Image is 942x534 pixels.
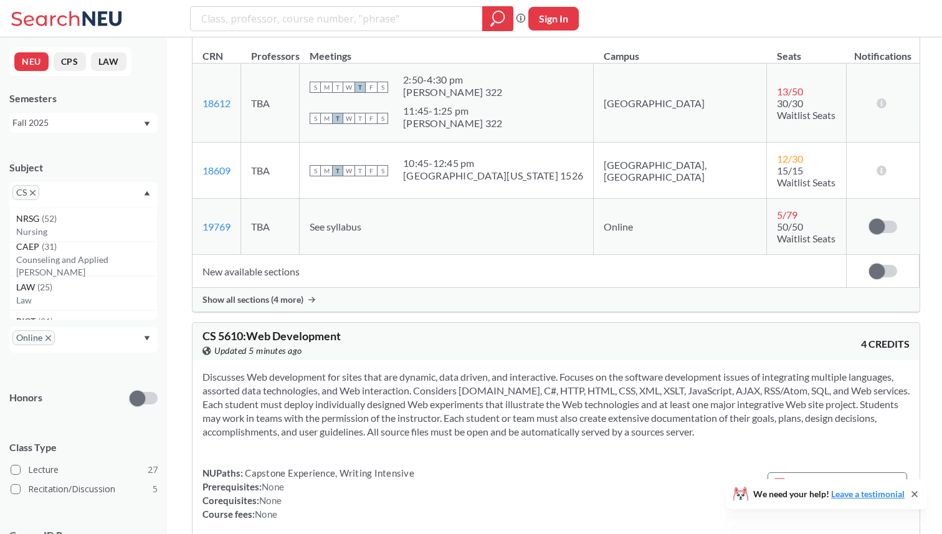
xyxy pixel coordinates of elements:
span: None [255,508,277,520]
div: Semesters [9,92,158,105]
span: Show all sections (4 more) [202,294,303,305]
input: Class, professor, course number, "phrase" [200,8,473,29]
th: Notifications [847,37,920,64]
span: 12 / 30 [777,153,803,164]
span: W [343,165,354,176]
button: Sign In [528,7,579,31]
span: 5 / 79 [777,209,797,221]
span: T [332,113,343,124]
span: View more info for this class [790,479,900,494]
section: Discusses Web development for sites that are dynamic, data driven, and interactive. Focuses on th... [202,370,910,439]
span: None [262,481,284,492]
td: Online [594,199,767,255]
span: 13 / 50 [777,85,803,97]
p: Law [16,294,157,307]
span: S [310,113,321,124]
button: CPS [54,52,86,71]
p: Honors [9,391,42,405]
th: Meetings [300,37,594,64]
span: T [332,82,343,93]
a: 18612 [202,97,231,109]
div: [GEOGRAPHIC_DATA][US_STATE] 1526 [403,169,583,182]
span: ( 25 ) [37,282,52,292]
span: Class Type [9,441,158,454]
div: OnlineX to remove pillDropdown arrow [9,327,158,353]
svg: X to remove pill [30,190,36,196]
span: ( 52 ) [42,213,57,224]
span: T [332,165,343,176]
svg: Dropdown arrow [144,122,150,126]
span: 15/15 Waitlist Seats [777,164,835,188]
th: Campus [594,37,767,64]
span: 30/30 Waitlist Seats [777,97,835,121]
span: M [321,165,332,176]
div: 2:50 - 4:30 pm [403,74,502,86]
span: M [321,82,332,93]
button: LAW [91,52,126,71]
svg: X to remove pill [45,335,51,341]
span: T [354,82,366,93]
span: S [377,113,388,124]
span: ( 21 ) [38,316,53,327]
svg: Dropdown arrow [144,336,150,341]
span: LAW [16,280,37,294]
div: CSX to remove pillDropdown arrowNRSG(52)NursingCAEP(31)Counseling and Applied [PERSON_NAME]LAW(25... [9,182,158,207]
p: Counseling and Applied [PERSON_NAME] [16,254,157,279]
td: TBA [241,199,300,255]
a: 19769 [202,221,231,232]
div: [PERSON_NAME] 322 [403,86,502,98]
td: New available sections [193,255,847,288]
div: [PERSON_NAME] 322 [403,117,502,130]
div: 11:45 - 1:25 pm [403,105,502,117]
td: [GEOGRAPHIC_DATA], [GEOGRAPHIC_DATA] [594,143,767,199]
span: Capstone Experience, Writing Intensive [243,467,414,479]
svg: Dropdown arrow [144,191,150,196]
div: Subject [9,161,158,174]
div: magnifying glass [482,6,513,31]
span: OnlineX to remove pill [12,330,55,345]
span: S [310,165,321,176]
label: Recitation/Discussion [11,481,158,497]
span: F [366,113,377,124]
a: 18609 [202,164,231,176]
span: W [343,82,354,93]
span: NRSG [16,212,42,226]
div: 10:45 - 12:45 pm [403,157,583,169]
td: TBA [241,143,300,199]
span: CS 5610 : Web Development [202,329,341,343]
td: [GEOGRAPHIC_DATA] [594,64,767,143]
span: CSX to remove pill [12,185,39,200]
span: W [343,113,354,124]
span: BIOT [16,315,38,328]
div: Show all sections (4 more) [193,288,920,312]
a: Leave a testimonial [831,489,905,499]
span: None [259,495,282,506]
span: 5 [153,482,158,496]
span: ( 31 ) [42,241,57,252]
span: M [321,113,332,124]
span: S [377,82,388,93]
button: NEU [14,52,49,71]
span: T [354,165,366,176]
span: Updated 5 minutes ago [214,344,302,358]
div: Fall 2025 [12,116,143,130]
span: F [366,165,377,176]
div: CRN [202,49,223,63]
label: Lecture [11,462,158,478]
td: TBA [241,64,300,143]
div: NUPaths: Prerequisites: Corequisites: Course fees: [202,466,414,521]
svg: magnifying glass [490,10,505,27]
th: Professors [241,37,300,64]
div: Fall 2025Dropdown arrow [9,113,158,133]
span: S [310,82,321,93]
span: 27 [148,463,158,477]
span: T [354,113,366,124]
th: Seats [767,37,847,64]
span: S [377,165,388,176]
span: 4 CREDITS [861,337,910,351]
span: 50/50 Waitlist Seats [777,221,835,244]
span: We need your help! [753,490,905,498]
span: See syllabus [310,221,361,232]
span: F [366,82,377,93]
p: Nursing [16,226,157,238]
